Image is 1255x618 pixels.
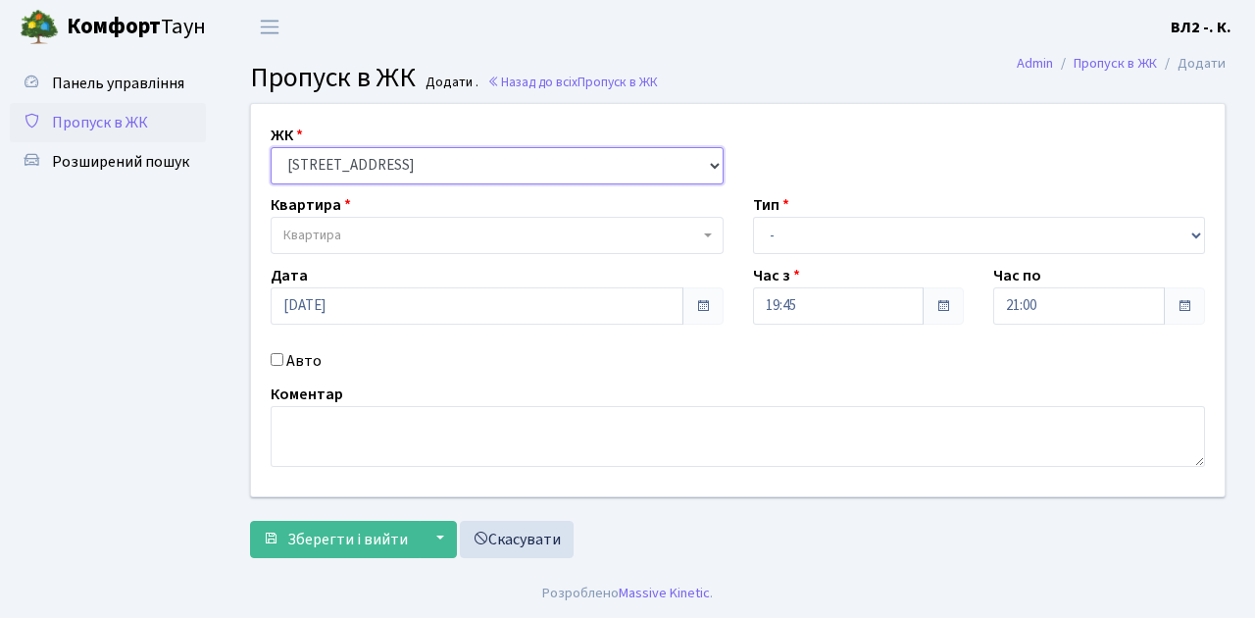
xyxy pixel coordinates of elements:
span: Таун [67,11,206,44]
span: Пропуск в ЖК [52,112,148,133]
label: Авто [286,349,322,373]
button: Зберегти і вийти [250,521,421,558]
label: Час з [753,264,800,287]
li: Додати [1157,53,1226,75]
b: ВЛ2 -. К. [1171,17,1231,38]
a: Пропуск в ЖК [10,103,206,142]
a: ВЛ2 -. К. [1171,16,1231,39]
span: Панель управління [52,73,184,94]
a: Massive Kinetic [619,583,710,603]
button: Переключити навігацію [245,11,294,43]
a: Скасувати [460,521,574,558]
label: Тип [753,193,789,217]
a: Admin [1017,53,1053,74]
a: Назад до всіхПропуск в ЖК [487,73,658,91]
div: Розроблено . [542,583,713,604]
span: Зберегти і вийти [287,529,408,550]
span: Розширений пошук [52,151,189,173]
span: Квартира [283,226,341,245]
label: Час по [993,264,1041,287]
small: Додати . [422,75,478,91]
a: Розширений пошук [10,142,206,181]
a: Пропуск в ЖК [1074,53,1157,74]
span: Пропуск в ЖК [577,73,658,91]
a: Панель управління [10,64,206,103]
label: Квартира [271,193,351,217]
span: Пропуск в ЖК [250,58,416,97]
b: Комфорт [67,11,161,42]
label: Дата [271,264,308,287]
img: logo.png [20,8,59,47]
label: Коментар [271,383,343,406]
label: ЖК [271,124,303,147]
nav: breadcrumb [987,43,1255,84]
